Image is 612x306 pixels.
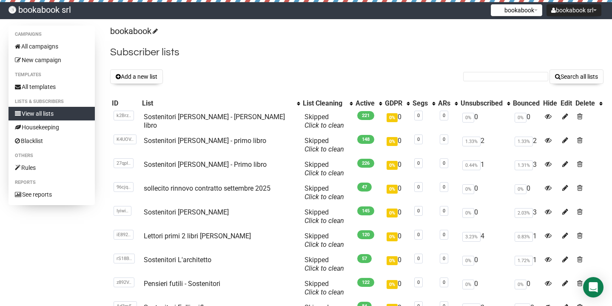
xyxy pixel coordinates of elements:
a: 0 [443,208,445,214]
span: 2.03% [515,208,533,218]
span: 226 [357,159,374,168]
td: 0 [383,229,411,252]
a: See reports [9,188,95,201]
span: 1.72% [515,256,533,266]
a: 0 [417,184,420,190]
span: 0.44% [462,160,481,170]
td: 1 [511,229,541,252]
div: List Cleaning [303,99,345,108]
a: Housekeeping [9,120,95,134]
span: Skipped [305,137,344,153]
th: Delete: No sort applied, activate to apply an ascending sort [574,97,603,109]
a: 0 [443,232,445,237]
a: Click to clean [305,193,344,201]
a: Click to clean [305,169,344,177]
th: Hide: No sort applied, sorting is disabled [541,97,559,109]
a: Sostenitori [PERSON_NAME] [144,208,229,216]
button: bookabook srl [547,4,601,16]
a: Click to clean [305,264,344,272]
a: 0 [443,256,445,261]
li: Campaigns [9,29,95,40]
td: 0 [383,133,411,157]
a: 0 [417,160,420,166]
li: Templates [9,70,95,80]
td: 4 [459,229,511,252]
th: ID: No sort applied, sorting is disabled [110,97,140,109]
td: 0 [459,252,511,276]
td: 0 [383,205,411,229]
th: Edit: No sort applied, sorting is disabled [559,97,574,109]
a: 0 [417,208,420,214]
th: Bounced: No sort applied, sorting is disabled [511,97,541,109]
a: 0 [443,137,445,142]
span: 0% [462,113,474,123]
span: 120 [357,230,374,239]
li: Others [9,151,95,161]
span: 1.33% [515,137,533,146]
a: sollecito rinnovo contratto settembre 2025 [144,184,270,192]
td: 0 [459,109,511,133]
td: 1 [459,157,511,181]
th: List: No sort applied, activate to apply an ascending sort [140,97,301,109]
td: 0 [383,181,411,205]
td: 0 [511,276,541,300]
td: 0 [459,276,511,300]
span: 0% [387,161,398,170]
a: Sostenitori [PERSON_NAME] - Primo libro [144,160,267,169]
td: 2 [459,133,511,157]
span: 0% [387,209,398,217]
div: Unsubscribed [461,99,503,108]
span: k2Brz.. [114,111,134,120]
a: Lettori primi 2 libri [PERSON_NAME] [144,232,251,240]
a: 0 [417,137,420,142]
td: 0 [383,109,411,133]
span: 0% [462,256,474,266]
a: 0 [417,280,420,285]
span: 47 [357,183,372,192]
th: Active: No sort applied, activate to apply an ascending sort [354,97,383,109]
a: 0 [417,256,420,261]
span: iE892.. [114,230,134,240]
th: Unsubscribed: No sort applied, activate to apply an ascending sort [459,97,511,109]
th: GDPR: No sort applied, activate to apply an ascending sort [383,97,411,109]
td: 3 [511,205,541,229]
a: 0 [443,113,445,118]
a: Blacklist [9,134,95,148]
td: 2 [511,133,541,157]
td: 1 [511,252,541,276]
span: Skipped [305,184,344,201]
span: 1.33% [462,137,481,146]
span: 0% [387,280,398,289]
img: 10ed76cfdfa061471de2d2442c92750c [9,6,16,14]
button: bookabook [491,4,542,16]
div: Active [356,99,375,108]
div: Hide [543,99,557,108]
a: Sostenitori L'architetto [144,256,211,264]
li: Reports [9,177,95,188]
div: Segs [413,99,428,108]
td: 0 [383,157,411,181]
div: Open Intercom Messenger [583,277,603,297]
a: Click to clean [305,121,344,129]
span: 0% [387,137,398,146]
a: Sostenitori [PERSON_NAME] - [PERSON_NAME] libro [144,113,285,129]
span: 0% [515,280,527,289]
a: 0 [443,160,445,166]
a: New campaign [9,53,95,67]
span: Skipped [305,256,344,272]
span: 0% [387,232,398,241]
span: 0% [387,256,398,265]
th: ARs: No sort applied, activate to apply an ascending sort [436,97,459,109]
h2: Subscriber lists [110,45,603,60]
td: 0 [459,205,511,229]
div: GDPR [385,99,402,108]
div: Edit [561,99,572,108]
a: Pensieri futili - Sostenitori [144,280,220,288]
a: Click to clean [305,217,344,225]
span: Skipped [305,113,344,129]
span: 0% [515,113,527,123]
span: Skipped [305,160,344,177]
td: 0 [383,252,411,276]
a: 0 [443,280,445,285]
a: bookabook [110,26,157,36]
